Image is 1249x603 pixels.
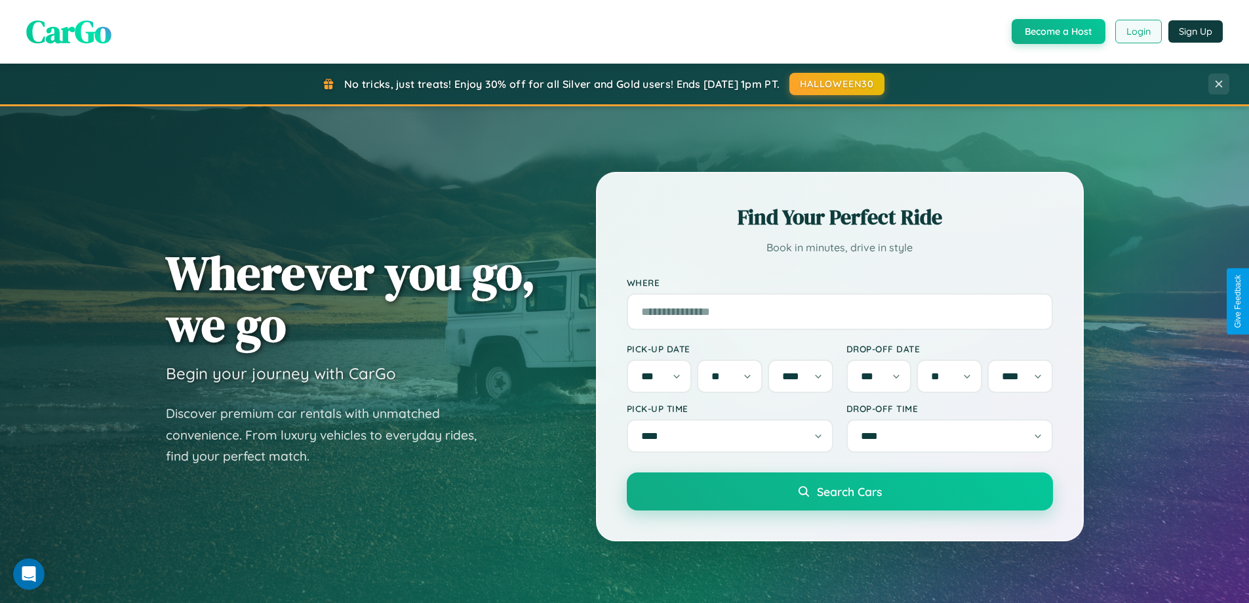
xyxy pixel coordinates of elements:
[627,343,833,354] label: Pick-up Date
[846,403,1053,414] label: Drop-off Time
[166,403,494,467] p: Discover premium car rentals with unmatched convenience. From luxury vehicles to everyday rides, ...
[627,203,1053,232] h2: Find Your Perfect Ride
[26,10,111,53] span: CarGo
[1115,20,1162,43] button: Login
[166,247,536,350] h1: Wherever you go, we go
[789,73,884,95] button: HALLOWEEN30
[166,364,396,383] h3: Begin your journey with CarGo
[13,558,45,590] iframe: Intercom live chat
[846,343,1053,354] label: Drop-off Date
[627,472,1053,510] button: Search Cars
[627,277,1053,288] label: Where
[817,484,882,499] span: Search Cars
[1168,20,1223,43] button: Sign Up
[1012,19,1105,44] button: Become a Host
[627,238,1053,257] p: Book in minutes, drive in style
[627,403,833,414] label: Pick-up Time
[1233,275,1242,328] div: Give Feedback
[344,77,780,91] span: No tricks, just treats! Enjoy 30% off for all Silver and Gold users! Ends [DATE] 1pm PT.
